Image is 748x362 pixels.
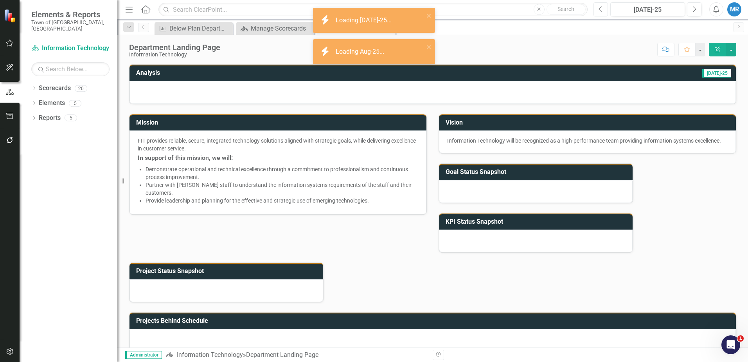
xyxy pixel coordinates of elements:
[547,4,586,15] button: Search
[138,154,418,161] h3: In support of this mission, we will:
[336,16,394,25] div: Loading [DATE]-25...
[136,119,423,126] h3: Mission
[138,137,418,152] p: FIT provides reliable, secure, integrated technology solutions aligned with strategic goals, whil...
[125,351,162,359] span: Administrator
[238,24,312,33] a: Manage Scorecards
[169,24,231,33] div: Below Plan Department Measures
[31,10,110,19] span: Elements & Reports
[610,2,685,16] button: [DATE]-25
[39,84,71,93] a: Scorecards
[146,165,418,181] li: Demonstrate operational and technical excellence through a commitment to professionalism and cont...
[129,52,220,58] div: Information Technology
[737,335,744,342] span: 1
[158,3,588,16] input: Search ClearPoint...
[69,100,81,107] div: 5
[31,62,110,76] input: Search Below...
[136,69,401,76] h3: Analysis
[136,268,319,275] h3: Project Status Snapshot
[246,351,318,358] div: Department Landing Page
[251,24,312,33] div: Manage Scorecards
[727,2,741,16] button: MR
[75,85,87,92] div: 20
[136,317,732,324] h3: Projects Behind Schedule
[65,115,77,121] div: 5
[39,99,65,108] a: Elements
[446,119,732,126] h3: Vision
[31,44,110,53] a: Information Technology
[721,335,740,354] iframe: Intercom live chat
[129,43,220,52] div: Department Landing Page
[166,351,427,360] div: »
[446,218,629,225] h3: KPI Status Snapshot
[4,9,18,22] img: ClearPoint Strategy
[146,181,418,197] li: Partner with [PERSON_NAME] staff to understand the information systems requirements of the staff ...
[426,42,432,51] button: close
[336,47,386,56] div: Loading Aug-25...
[447,137,728,145] p: Information Technology will be recognized as a high-performance team providing information system...
[446,168,629,176] h3: Goal Status Snapshot
[39,114,61,123] a: Reports
[702,69,731,78] span: [DATE]-25
[156,24,231,33] a: Below Plan Department Measures
[557,6,574,12] span: Search
[31,19,110,32] small: Town of [GEOGRAPHIC_DATA], [GEOGRAPHIC_DATA]
[177,351,243,358] a: Information Technology
[146,197,418,205] li: Provide leadership and planning for the effective and strategic use of emerging technologies.
[613,5,682,14] div: [DATE]-25
[426,11,432,20] button: close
